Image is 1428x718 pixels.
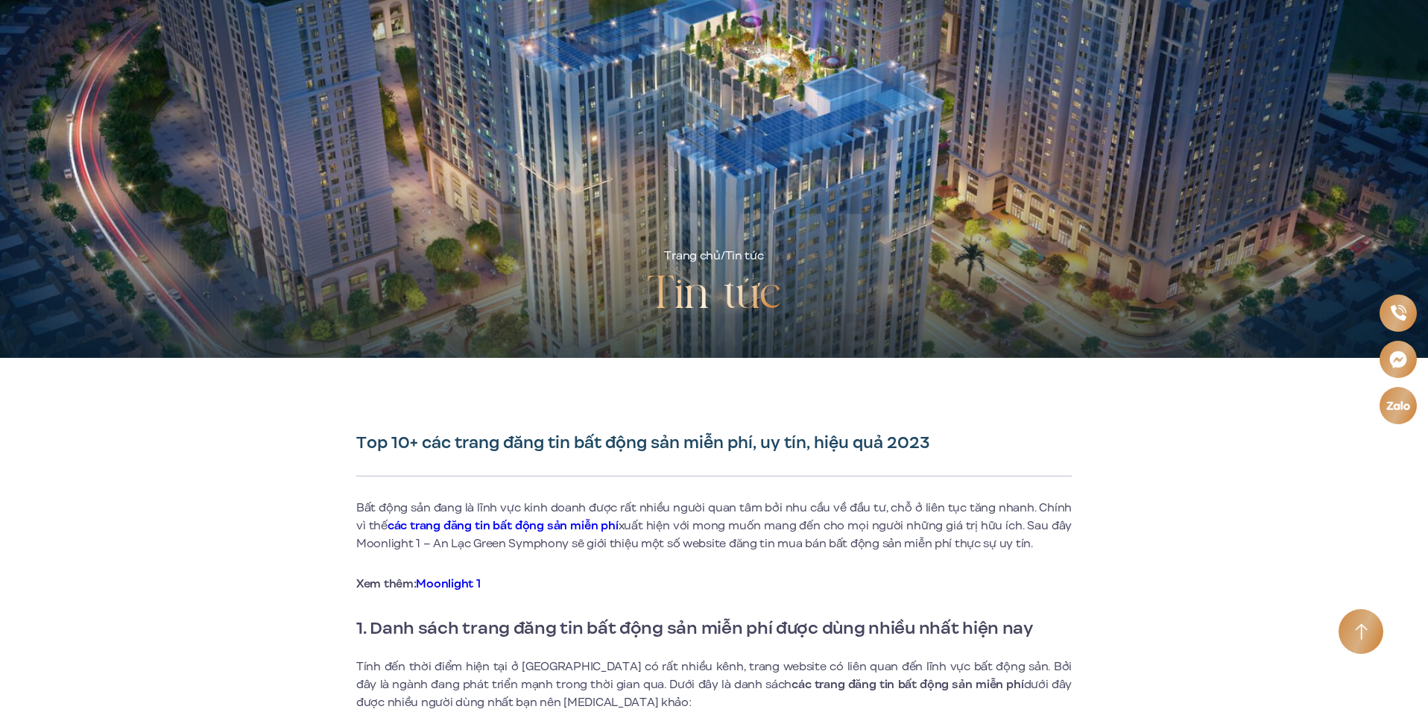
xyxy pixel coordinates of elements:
a: Moonlight 1 [416,576,480,592]
a: các trang đăng tin bất động sản miễn phí [388,517,619,534]
span: Tin tức [725,248,764,264]
p: Bất động sản đang là lĩnh vực kinh doanh được rất nhiều người quan tâm bởi nhu cầu về đầu tư, chỗ... [356,499,1072,552]
strong: Xem thêm: [356,576,480,592]
p: Tính đến thời điểm hiện tại ở [GEOGRAPHIC_DATA] có rất nhiều kênh, trang website có liên quan đến... [356,658,1072,711]
img: Arrow icon [1355,623,1368,640]
h1: Top 10+ các trang đăng tin bất động sản miễn phí, uy tín, hiệu quả 2023 [356,432,1072,453]
img: Messenger icon [1389,350,1407,368]
img: Zalo icon [1386,401,1410,410]
img: Phone icon [1390,305,1406,321]
div: / [664,248,763,265]
strong: các trang đăng tin bất động sản miễn phí [792,676,1023,693]
strong: 1. Danh sách trang đăng tin bất động sản miễn phí được dùng nhiều nhất hiện nay [356,615,1033,640]
a: Trang chủ [664,248,720,264]
h2: Tin tức [647,265,781,325]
